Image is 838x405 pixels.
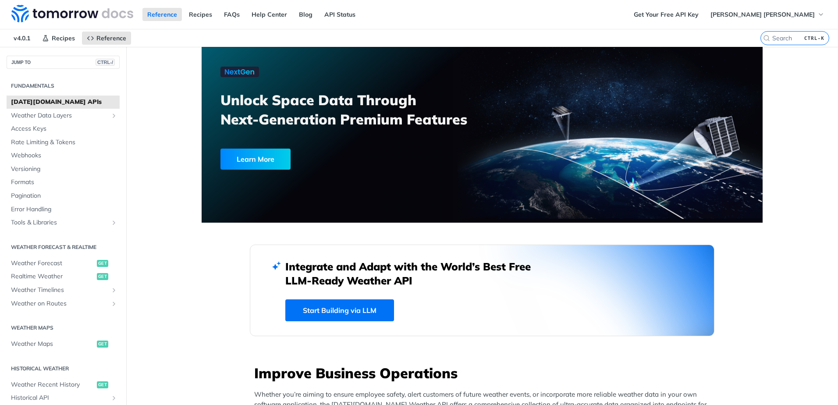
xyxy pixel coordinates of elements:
span: Weather Maps [11,340,95,348]
h3: Improve Business Operations [254,363,714,383]
span: CTRL-/ [96,59,115,66]
span: Realtime Weather [11,272,95,281]
a: Weather on RoutesShow subpages for Weather on Routes [7,297,120,310]
a: Weather Recent Historyget [7,378,120,391]
a: Tools & LibrariesShow subpages for Tools & Libraries [7,216,120,229]
button: Show subpages for Tools & Libraries [110,219,117,226]
button: Show subpages for Weather on Routes [110,300,117,307]
a: Weather TimelinesShow subpages for Weather Timelines [7,284,120,297]
h2: Fundamentals [7,82,120,90]
a: API Status [320,8,360,21]
span: Error Handling [11,205,117,214]
a: Pagination [7,189,120,202]
span: get [97,260,108,267]
a: Recipes [184,8,217,21]
span: get [97,273,108,280]
button: [PERSON_NAME] [PERSON_NAME] [706,8,829,21]
div: Learn More [220,149,291,170]
a: Versioning [7,163,120,176]
span: Tools & Libraries [11,218,108,227]
span: Versioning [11,165,117,174]
span: get [97,341,108,348]
a: Weather Mapsget [7,337,120,351]
a: Get Your Free API Key [629,8,703,21]
a: Historical APIShow subpages for Historical API [7,391,120,405]
span: v4.0.1 [9,32,35,45]
a: Start Building via LLM [285,299,394,321]
span: Reference [96,34,126,42]
span: Formats [11,178,117,187]
a: Blog [294,8,317,21]
span: Weather Recent History [11,380,95,389]
span: get [97,381,108,388]
a: Error Handling [7,203,120,216]
span: Pagination [11,192,117,200]
a: Weather Forecastget [7,257,120,270]
button: Show subpages for Weather Data Layers [110,112,117,119]
h2: Weather Forecast & realtime [7,243,120,251]
img: NextGen [220,67,259,77]
button: Show subpages for Weather Timelines [110,287,117,294]
span: Webhooks [11,151,117,160]
a: Weather Data LayersShow subpages for Weather Data Layers [7,109,120,122]
a: Help Center [247,8,292,21]
span: Weather Data Layers [11,111,108,120]
a: Learn More [220,149,437,170]
span: Weather Forecast [11,259,95,268]
span: Rate Limiting & Tokens [11,138,117,147]
a: Reference [82,32,131,45]
a: Webhooks [7,149,120,162]
a: [DATE][DOMAIN_NAME] APIs [7,96,120,109]
a: Reference [142,8,182,21]
span: Recipes [52,34,75,42]
svg: Search [763,35,770,42]
a: Realtime Weatherget [7,270,120,283]
span: Weather on Routes [11,299,108,308]
a: Rate Limiting & Tokens [7,136,120,149]
span: Historical API [11,394,108,402]
h3: Unlock Space Data Through Next-Generation Premium Features [220,90,492,129]
a: Formats [7,176,120,189]
h2: Weather Maps [7,324,120,332]
a: Access Keys [7,122,120,135]
h2: Historical Weather [7,365,120,373]
span: Access Keys [11,124,117,133]
span: Weather Timelines [11,286,108,295]
span: [DATE][DOMAIN_NAME] APIs [11,98,117,107]
span: [PERSON_NAME] [PERSON_NAME] [710,11,815,18]
a: FAQs [219,8,245,21]
button: JUMP TOCTRL-/ [7,56,120,69]
button: Show subpages for Historical API [110,394,117,401]
h2: Integrate and Adapt with the World’s Best Free LLM-Ready Weather API [285,259,544,288]
a: Recipes [37,32,80,45]
kbd: CTRL-K [802,34,827,43]
img: Tomorrow.io Weather API Docs [11,5,133,22]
